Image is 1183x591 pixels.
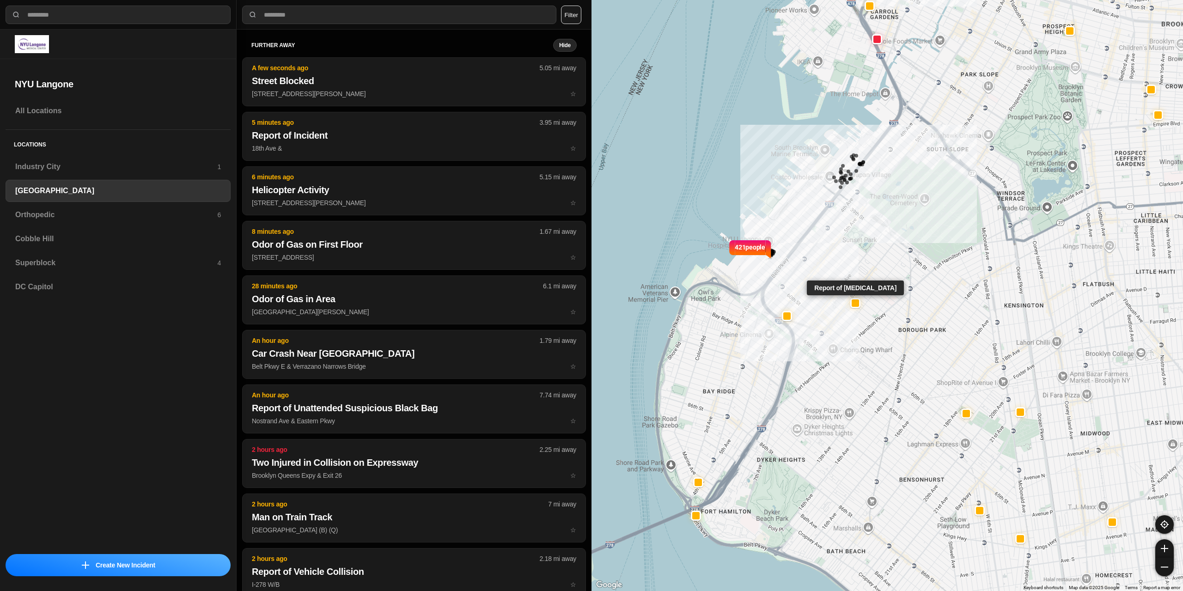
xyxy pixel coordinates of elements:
button: 6 minutes ago5.15 mi awayHelicopter Activity[STREET_ADDRESS][PERSON_NAME]star [242,166,586,215]
a: DC Capitol [6,276,231,298]
p: 1.79 mi away [540,336,576,345]
span: star [570,199,576,207]
button: Keyboard shortcuts [1024,585,1063,591]
p: [STREET_ADDRESS] [252,253,576,262]
p: 421 people [735,242,765,262]
span: star [570,581,576,588]
h5: further away [251,42,553,49]
p: 6 [217,210,221,219]
h2: Report of Incident [252,129,576,142]
p: [STREET_ADDRESS][PERSON_NAME] [252,89,576,98]
img: search [248,10,257,19]
p: 2 hours ago [252,500,548,509]
a: 8 minutes ago1.67 mi awayOdor of Gas on First Floor[STREET_ADDRESS]star [242,253,586,261]
button: A few seconds ago5.05 mi awayStreet Blocked[STREET_ADDRESS][PERSON_NAME]star [242,57,586,106]
span: Map data ©2025 Google [1069,585,1119,590]
img: notch [728,238,735,259]
p: 5.05 mi away [540,63,576,73]
a: A few seconds ago5.05 mi awayStreet Blocked[STREET_ADDRESS][PERSON_NAME]star [242,90,586,97]
p: 18th Ave & [252,144,576,153]
h2: NYU Langone [15,78,221,91]
p: 2.25 mi away [540,445,576,454]
img: search [12,10,21,19]
a: Industry City1 [6,156,231,178]
button: Report of [MEDICAL_DATA] [850,298,860,308]
h3: DC Capitol [15,281,221,292]
button: Hide [553,39,577,52]
h3: [GEOGRAPHIC_DATA] [15,185,221,196]
p: 7 mi away [548,500,576,509]
button: An hour ago7.74 mi awayReport of Unattended Suspicious Black BagNostrand Ave & Eastern Pkwystar [242,384,586,433]
p: An hour ago [252,336,540,345]
button: Filter [561,6,581,24]
a: Open this area in Google Maps (opens a new window) [594,579,624,591]
span: star [570,417,576,425]
p: 6 minutes ago [252,172,540,182]
img: zoom-in [1161,545,1168,552]
h2: Report of Unattended Suspicious Black Bag [252,402,576,414]
a: Report a map error [1143,585,1180,590]
h2: Odor of Gas in Area [252,292,576,305]
div: Report of [MEDICAL_DATA] [807,280,904,295]
h2: Odor of Gas on First Floor [252,238,576,251]
a: 6 minutes ago5.15 mi awayHelicopter Activity[STREET_ADDRESS][PERSON_NAME]star [242,199,586,207]
img: icon [82,561,89,569]
a: 28 minutes ago6.1 mi awayOdor of Gas in Area[GEOGRAPHIC_DATA][PERSON_NAME]star [242,308,586,316]
p: Create New Incident [96,561,155,570]
h2: Car Crash Near [GEOGRAPHIC_DATA] [252,347,576,360]
span: star [570,308,576,316]
h2: Helicopter Activity [252,183,576,196]
a: 2 hours ago7 mi awayMan on Train Track[GEOGRAPHIC_DATA] (B) (Q)star [242,526,586,534]
img: Google [594,579,624,591]
button: recenter [1155,515,1174,534]
p: 2 hours ago [252,445,540,454]
img: logo [15,35,49,53]
p: 7.74 mi away [540,390,576,400]
a: 5 minutes ago3.95 mi awayReport of Incident18th Ave &star [242,144,586,152]
h3: All Locations [15,105,221,116]
a: An hour ago1.79 mi awayCar Crash Near [GEOGRAPHIC_DATA]Belt Pkwy E & Verrazano Narrows Bridgestar [242,362,586,370]
button: iconCreate New Incident [6,554,231,576]
span: star [570,472,576,479]
span: star [570,363,576,370]
p: 1.67 mi away [540,227,576,236]
a: 2 hours ago2.18 mi awayReport of Vehicle CollisionI-278 W/Bstar [242,580,586,588]
p: A few seconds ago [252,63,540,73]
h2: Man on Train Track [252,511,576,524]
p: 5.15 mi away [540,172,576,182]
h2: Report of Vehicle Collision [252,565,576,578]
p: [GEOGRAPHIC_DATA] (B) (Q) [252,525,576,535]
p: 28 minutes ago [252,281,543,291]
span: star [570,145,576,152]
h3: Superblock [15,257,217,268]
p: 3.95 mi away [540,118,576,127]
button: 2 hours ago2.25 mi awayTwo Injured in Collision on ExpresswayBrooklyn Queens Expy & Exit 26star [242,439,586,488]
span: star [570,90,576,97]
img: zoom-out [1161,563,1168,571]
h2: Two Injured in Collision on Expressway [252,456,576,469]
img: notch [765,238,772,259]
a: Terms (opens in new tab) [1125,585,1138,590]
p: 8 minutes ago [252,227,540,236]
a: An hour ago7.74 mi awayReport of Unattended Suspicious Black BagNostrand Ave & Eastern Pkwystar [242,417,586,425]
button: 8 minutes ago1.67 mi awayOdor of Gas on First Floor[STREET_ADDRESS]star [242,221,586,270]
small: Hide [559,42,571,49]
button: An hour ago1.79 mi awayCar Crash Near [GEOGRAPHIC_DATA]Belt Pkwy E & Verrazano Narrows Bridgestar [242,330,586,379]
h3: Cobble Hill [15,233,221,244]
a: Cobble Hill [6,228,231,250]
img: recenter [1160,520,1169,529]
h3: Industry City [15,161,217,172]
p: Nostrand Ave & Eastern Pkwy [252,416,576,426]
p: An hour ago [252,390,540,400]
a: Orthopedic6 [6,204,231,226]
p: Belt Pkwy E & Verrazano Narrows Bridge [252,362,576,371]
span: star [570,254,576,261]
a: 2 hours ago2.25 mi awayTwo Injured in Collision on ExpresswayBrooklyn Queens Expy & Exit 26star [242,471,586,479]
p: [STREET_ADDRESS][PERSON_NAME] [252,198,576,207]
p: 1 [217,162,221,171]
h3: Orthopedic [15,209,217,220]
a: Superblock4 [6,252,231,274]
p: [GEOGRAPHIC_DATA][PERSON_NAME] [252,307,576,317]
a: All Locations [6,100,231,122]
